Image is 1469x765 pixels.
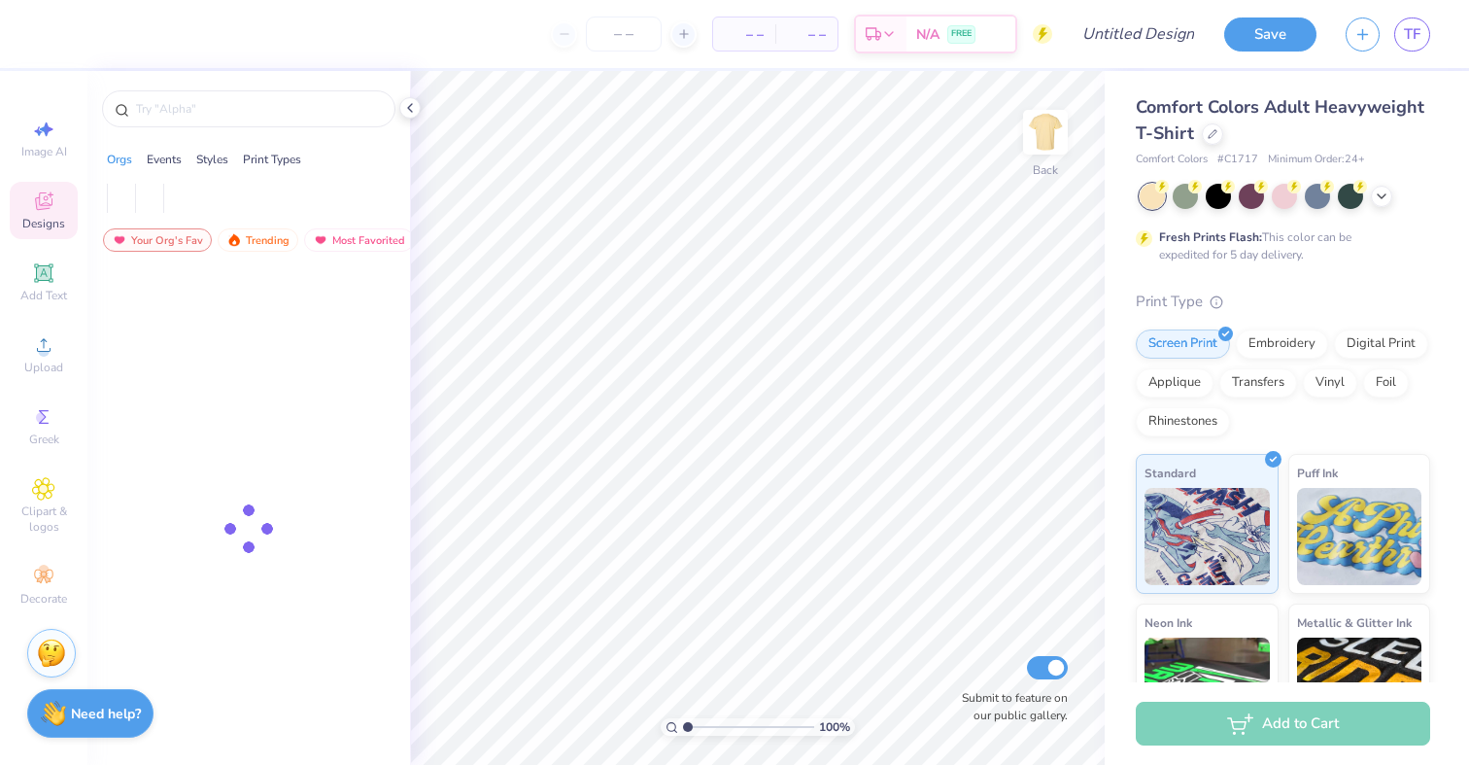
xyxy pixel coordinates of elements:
div: Foil [1363,368,1409,398]
span: Puff Ink [1297,463,1338,483]
span: FREE [951,27,972,41]
strong: Fresh Prints Flash: [1159,229,1262,245]
div: Styles [196,151,228,168]
div: Print Type [1136,291,1430,313]
img: most_fav.gif [112,233,127,247]
span: TF [1404,23,1420,46]
span: Minimum Order: 24 + [1268,152,1365,168]
img: Neon Ink [1144,638,1270,735]
label: Submit to feature on our public gallery. [951,689,1068,724]
span: Add Text [20,288,67,303]
input: Try "Alpha" [134,99,383,119]
div: Orgs [107,151,132,168]
div: Print Types [243,151,301,168]
div: Embroidery [1236,330,1328,359]
input: – – [586,17,662,52]
div: Back [1033,161,1058,179]
img: Metallic & Glitter Ink [1297,638,1422,735]
img: Standard [1144,488,1270,585]
img: trending.gif [226,233,242,247]
span: N/A [916,24,939,45]
span: – – [787,24,826,45]
div: Events [147,151,182,168]
div: Your Org's Fav [103,228,212,252]
span: Image AI [21,144,67,159]
strong: Need help? [71,705,141,723]
span: Comfort Colors Adult Heavyweight T-Shirt [1136,95,1424,145]
span: # C1717 [1217,152,1258,168]
span: Standard [1144,463,1196,483]
div: Most Favorited [304,228,414,252]
div: Vinyl [1303,368,1357,398]
input: Untitled Design [1067,15,1210,53]
button: Save [1224,17,1316,52]
span: Neon Ink [1144,612,1192,633]
div: Digital Print [1334,330,1428,359]
span: Clipart & logos [10,504,78,535]
a: TF [1394,17,1430,52]
span: Decorate [20,591,67,607]
div: Screen Print [1136,330,1230,359]
span: Designs [22,216,65,231]
img: Back [1026,113,1065,152]
div: Rhinestones [1136,407,1230,436]
span: 100 % [819,718,850,736]
div: Applique [1136,368,1213,398]
div: Transfers [1219,368,1297,398]
span: Upload [24,360,63,375]
span: Greek [29,432,59,447]
span: – – [725,24,764,45]
div: This color can be expedited for 5 day delivery. [1159,228,1398,263]
img: most_fav.gif [313,233,328,247]
div: Trending [218,228,298,252]
span: Metallic & Glitter Ink [1297,612,1412,633]
span: Comfort Colors [1136,152,1208,168]
img: Puff Ink [1297,488,1422,585]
